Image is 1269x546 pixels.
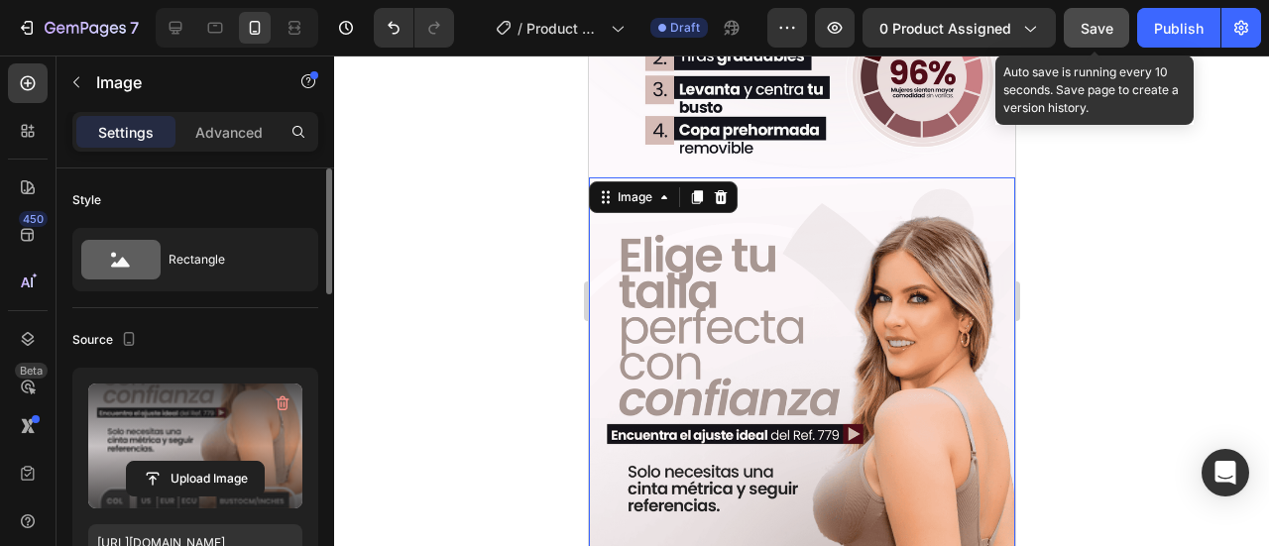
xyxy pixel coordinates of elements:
[1202,449,1249,496] div: Open Intercom Messenger
[1064,8,1129,48] button: Save
[863,8,1056,48] button: 0 product assigned
[1137,8,1220,48] button: Publish
[879,18,1011,39] span: 0 product assigned
[72,327,141,354] div: Source
[19,211,48,227] div: 450
[8,8,148,48] button: 7
[670,19,700,37] span: Draft
[195,122,263,143] p: Advanced
[72,191,101,209] div: Style
[526,18,603,39] span: Product Page - [DATE] 00:37:36
[374,8,454,48] div: Undo/Redo
[1081,20,1113,37] span: Save
[130,16,139,40] p: 7
[15,363,48,379] div: Beta
[518,18,522,39] span: /
[98,122,154,143] p: Settings
[589,55,1015,546] iframe: Design area
[169,237,289,282] div: Rectangle
[96,70,265,94] p: Image
[1154,18,1204,39] div: Publish
[126,461,265,496] button: Upload Image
